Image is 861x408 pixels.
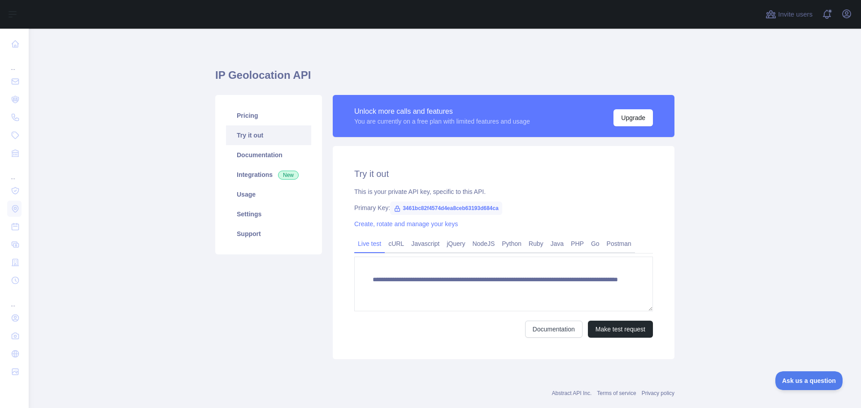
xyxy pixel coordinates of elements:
[226,125,311,145] a: Try it out
[525,321,583,338] a: Documentation
[354,203,653,212] div: Primary Key:
[226,165,311,185] a: Integrations New
[588,321,653,338] button: Make test request
[443,236,469,251] a: jQuery
[597,390,636,396] a: Terms of service
[552,390,592,396] a: Abstract API Inc.
[778,9,813,20] span: Invite users
[498,236,525,251] a: Python
[354,167,653,180] h2: Try it out
[226,185,311,204] a: Usage
[385,236,408,251] a: cURL
[525,236,547,251] a: Ruby
[567,236,587,251] a: PHP
[547,236,568,251] a: Java
[613,109,653,126] button: Upgrade
[226,145,311,165] a: Documentation
[587,236,603,251] a: Go
[226,224,311,244] a: Support
[278,171,299,180] span: New
[7,290,22,308] div: ...
[775,371,843,390] iframe: Toggle Customer Support
[354,236,385,251] a: Live test
[354,106,530,117] div: Unlock more calls and features
[408,236,443,251] a: Javascript
[603,236,635,251] a: Postman
[642,390,674,396] a: Privacy policy
[354,220,458,228] a: Create, rotate and manage your keys
[7,54,22,72] div: ...
[469,236,498,251] a: NodeJS
[354,117,530,126] div: You are currently on a free plan with limited features and usage
[764,7,814,21] button: Invite users
[215,68,674,90] h1: IP Geolocation API
[390,202,502,215] span: 3461bc82f4574d4ea8ceb63193d684ca
[226,204,311,224] a: Settings
[354,187,653,196] div: This is your private API key, specific to this API.
[226,106,311,125] a: Pricing
[7,163,22,181] div: ...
